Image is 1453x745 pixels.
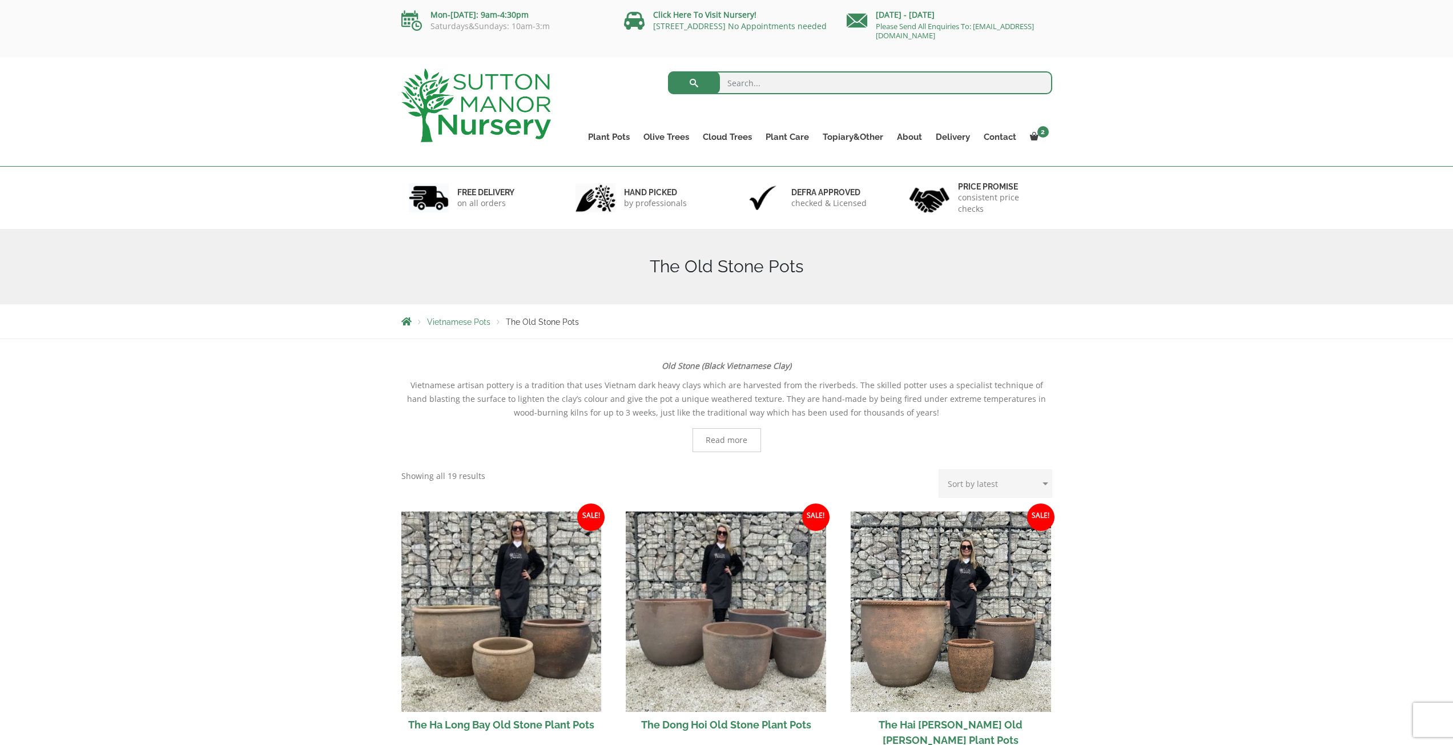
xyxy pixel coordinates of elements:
[457,198,514,209] p: on all orders
[401,512,602,712] img: The Ha Long Bay Old Stone Plant Pots
[958,182,1045,192] h6: Price promise
[876,21,1034,41] a: Please Send All Enquiries To: [EMAIL_ADDRESS][DOMAIN_NAME]
[929,129,977,145] a: Delivery
[890,129,929,145] a: About
[401,317,1052,326] nav: Breadcrumbs
[577,504,605,531] span: Sale!
[1023,129,1052,145] a: 2
[401,22,607,31] p: Saturdays&Sundays: 10am-3:m
[939,469,1052,498] select: Shop order
[637,129,696,145] a: Olive Trees
[977,129,1023,145] a: Contact
[575,183,615,212] img: 2.jpg
[626,712,826,738] h2: The Dong Hoi Old Stone Plant Pots
[626,512,826,712] img: The Dong Hoi Old Stone Plant Pots
[401,69,551,142] img: logo
[847,8,1052,22] p: [DATE] - [DATE]
[743,183,783,212] img: 3.jpg
[909,180,949,215] img: 4.jpg
[653,21,827,31] a: [STREET_ADDRESS] No Appointments needed
[791,198,867,209] p: checked & Licensed
[851,512,1051,712] img: The Hai Phong Old Stone Plant Pots
[1027,504,1054,531] span: Sale!
[696,129,759,145] a: Cloud Trees
[506,317,579,327] span: The Old Stone Pots
[401,712,602,738] h2: The Ha Long Bay Old Stone Plant Pots
[457,187,514,198] h6: FREE DELIVERY
[624,187,687,198] h6: hand picked
[624,198,687,209] p: by professionals
[626,512,826,738] a: Sale! The Dong Hoi Old Stone Plant Pots
[1037,126,1049,138] span: 2
[816,129,890,145] a: Topiary&Other
[802,504,830,531] span: Sale!
[401,256,1052,277] h1: The Old Stone Pots
[409,183,449,212] img: 1.jpg
[759,129,816,145] a: Plant Care
[401,378,1052,420] p: Vietnamese artisan pottery is a tradition that uses Vietnam dark heavy clays which are harvested ...
[653,9,756,20] a: Click Here To Visit Nursery!
[401,8,607,22] p: Mon-[DATE]: 9am-4:30pm
[581,129,637,145] a: Plant Pots
[791,187,867,198] h6: Defra approved
[662,360,791,371] strong: Old Stone (Black Vietnamese Clay)
[958,192,1045,215] p: consistent price checks
[706,436,747,444] span: Read more
[401,512,602,738] a: Sale! The Ha Long Bay Old Stone Plant Pots
[668,71,1052,94] input: Search...
[401,469,485,483] p: Showing all 19 results
[427,317,490,327] a: Vietnamese Pots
